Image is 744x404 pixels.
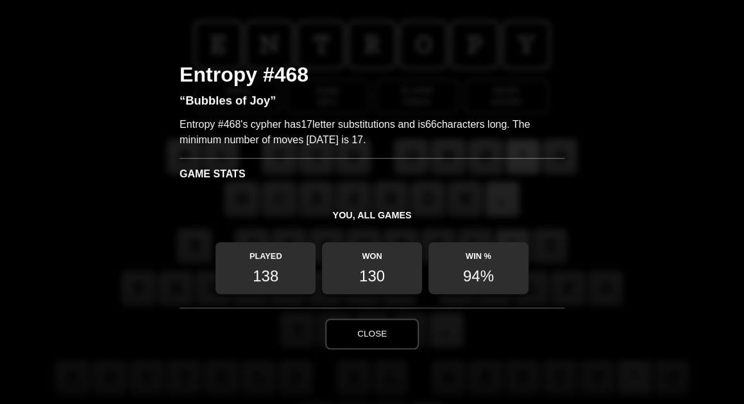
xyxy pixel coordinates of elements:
[325,319,419,349] button: Close
[428,242,528,261] h5: Win %
[216,242,316,261] h5: Played
[301,119,312,130] span: 17
[180,95,564,117] h3: “Bubbles of Joy”
[180,64,564,95] h2: Entropy #468
[216,261,316,294] span: 138
[322,261,422,294] span: 130
[180,200,564,227] h4: You, all games
[180,117,564,158] p: Entropy #468's cypher has letter substitutions and is characters long. The minimum number of move...
[428,261,528,294] span: 94%
[322,242,422,261] h5: Won
[425,119,437,130] span: 66
[180,158,564,189] h3: Game Stats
